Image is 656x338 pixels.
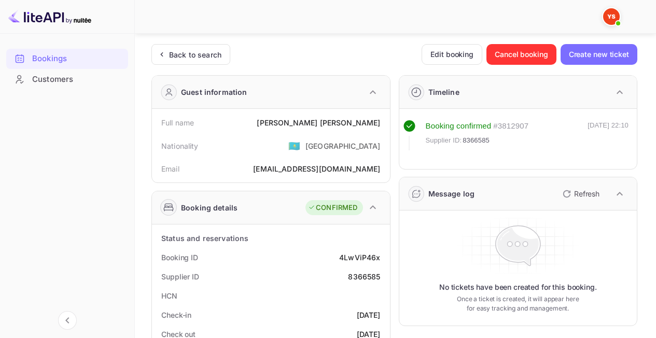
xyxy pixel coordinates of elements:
div: Booking details [181,202,238,213]
div: Booking confirmed [426,120,492,132]
div: CONFIRMED [308,203,357,213]
div: Message log [428,188,475,199]
div: Email [161,163,179,174]
div: Customers [32,74,123,86]
div: 8366585 [348,271,380,282]
div: Timeline [428,87,459,97]
div: 4LwViP46x [339,252,380,263]
img: LiteAPI logo [8,8,91,25]
div: Back to search [169,49,221,60]
img: Yandex Support [603,8,620,25]
div: [EMAIL_ADDRESS][DOMAIN_NAME] [253,163,380,174]
span: United States [288,136,300,155]
div: Nationality [161,140,199,151]
div: Bookings [6,49,128,69]
button: Refresh [556,186,604,202]
div: [GEOGRAPHIC_DATA] [305,140,381,151]
span: Supplier ID: [426,135,462,146]
a: Customers [6,69,128,89]
div: Supplier ID [161,271,199,282]
button: Create new ticket [561,44,637,65]
p: No tickets have been created for this booking. [439,282,597,292]
div: Customers [6,69,128,90]
p: Once a ticket is created, it will appear here for easy tracking and management. [455,294,581,313]
div: [DATE] 22:10 [588,120,629,150]
p: Refresh [574,188,599,199]
div: Booking ID [161,252,198,263]
button: Cancel booking [486,44,556,65]
div: HCN [161,290,177,301]
div: Bookings [32,53,123,65]
div: Status and reservations [161,233,248,244]
a: Bookings [6,49,128,68]
div: [DATE] [357,309,381,320]
div: Check-in [161,309,191,320]
div: Full name [161,117,194,128]
span: 8366585 [463,135,490,146]
div: # 3812907 [493,120,528,132]
div: Guest information [181,87,247,97]
button: Edit booking [422,44,482,65]
button: Collapse navigation [58,311,77,330]
div: [PERSON_NAME] [PERSON_NAME] [257,117,380,128]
